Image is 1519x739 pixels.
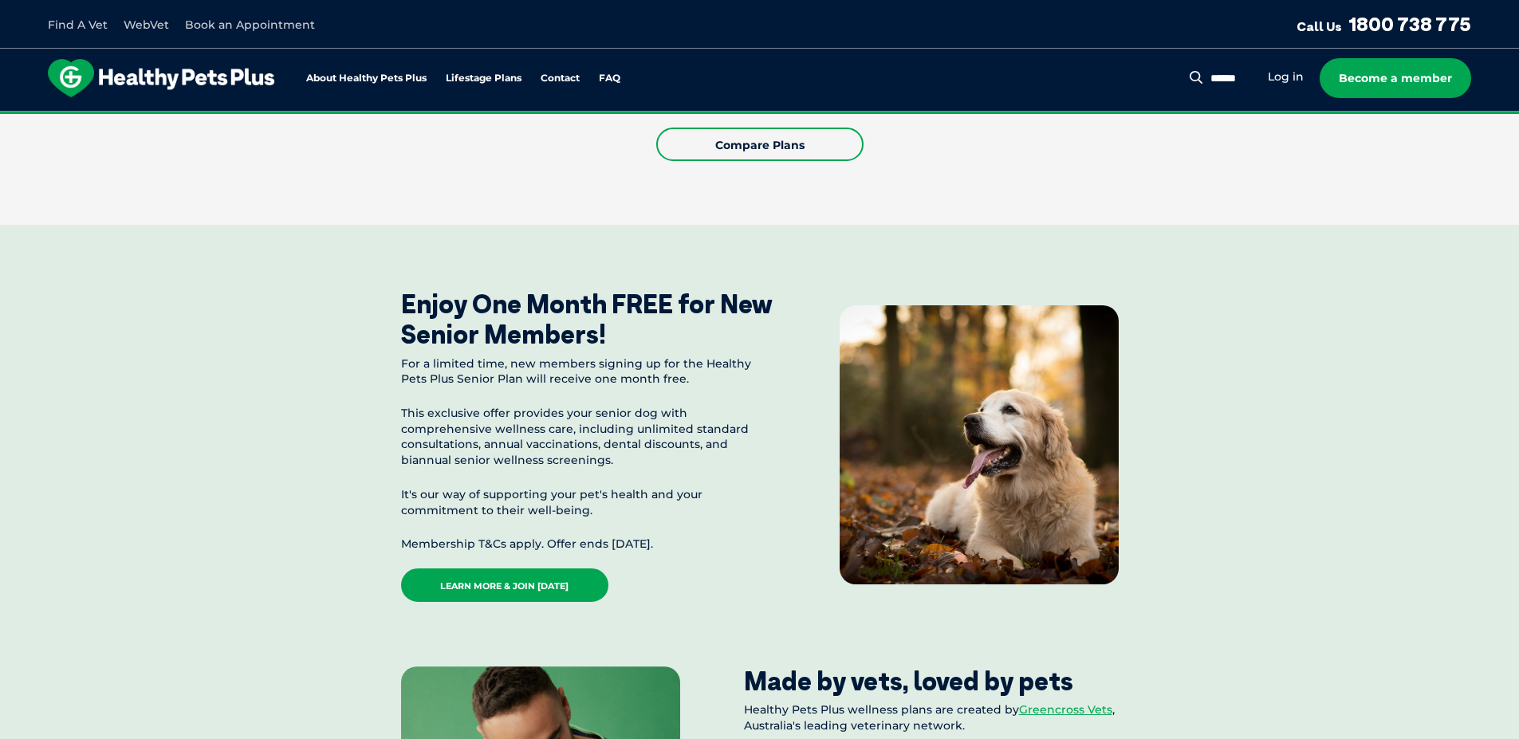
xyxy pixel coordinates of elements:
a: Learn More & Join [DATE] [401,568,608,602]
a: Compare Plans [656,128,864,161]
a: Lifestage Plans [446,73,521,84]
span: Call Us [1297,18,1342,34]
p: This exclusive offer provides your senior dog with comprehensive wellness care, including unlimit... [401,406,776,468]
p: It's our way of supporting your pet's health and your commitment to their well-being.​ [401,487,776,518]
a: FAQ [599,73,620,84]
img: Enjoy One Month FREE for New Senior Members! [840,305,1119,584]
img: hpp-logo [48,59,274,97]
a: WebVet [124,18,169,32]
a: Log in [1268,69,1304,85]
span: Proactive, preventative wellness program designed to keep your pet healthier and happier for longer [462,112,1057,126]
a: Contact [541,73,580,84]
a: Book an Appointment [185,18,315,32]
button: Search [1186,69,1206,85]
a: Greencross Vets [1019,702,1112,717]
p: Membership T&Cs apply. Offer ends [DATE]. [401,537,776,552]
p: For a limited time, new members signing up for the Healthy Pets Plus Senior Plan will receive one... [401,356,776,387]
a: Call Us1800 738 775 [1297,12,1471,36]
a: Become a member [1320,58,1471,98]
p: Healthy Pets Plus wellness plans are created by , Australia's leading veterinary network. [744,702,1119,733]
div: Made by vets, loved by pets [744,666,1073,696]
div: Enjoy One Month FREE for New Senior Members! [401,289,776,350]
a: Find A Vet [48,18,108,32]
a: About Healthy Pets Plus [306,73,427,84]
